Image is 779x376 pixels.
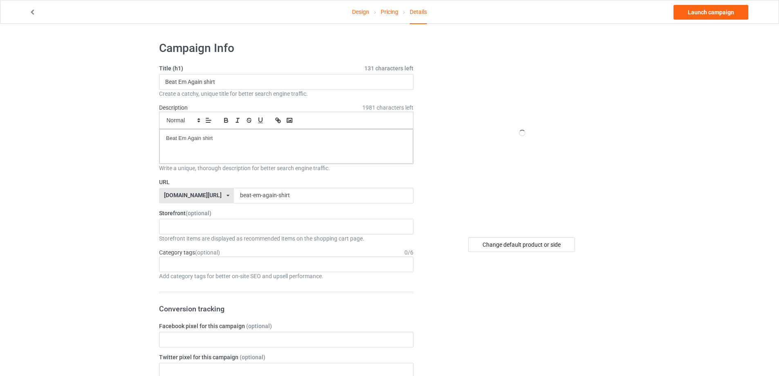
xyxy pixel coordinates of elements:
div: Change default product or side [468,237,575,252]
div: [DOMAIN_NAME][URL] [164,192,222,198]
label: URL [159,178,413,186]
label: Title (h1) [159,64,413,72]
h3: Conversion tracking [159,304,413,313]
p: Beat Em Again shirt [166,135,406,142]
span: (optional) [195,249,220,256]
span: 131 characters left [364,64,413,72]
span: (optional) [246,323,272,329]
label: Category tags [159,248,220,257]
div: Storefront items are displayed as recommended items on the shopping cart page. [159,234,413,243]
div: Details [410,0,427,24]
a: Pricing [381,0,398,23]
h1: Campaign Info [159,41,413,56]
label: Twitter pixel for this campaign [159,353,413,361]
label: Description [159,104,188,111]
div: 0 / 6 [404,248,413,257]
span: (optional) [240,354,265,360]
label: Facebook pixel for this campaign [159,322,413,330]
span: (optional) [186,210,211,216]
a: Launch campaign [673,5,748,20]
a: Design [352,0,369,23]
div: Add category tags for better on-site SEO and upsell performance. [159,272,413,280]
label: Storefront [159,209,413,217]
div: Write a unique, thorough description for better search engine traffic. [159,164,413,172]
div: Create a catchy, unique title for better search engine traffic. [159,90,413,98]
span: 1981 characters left [362,104,413,112]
